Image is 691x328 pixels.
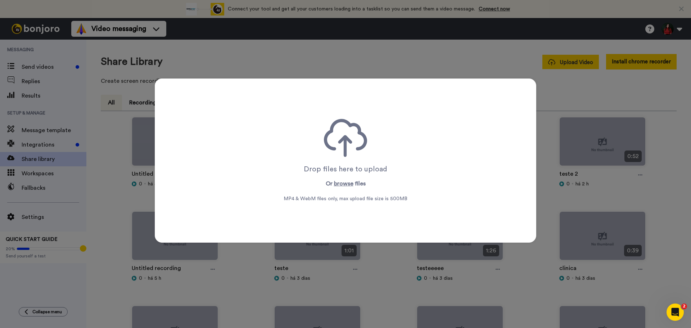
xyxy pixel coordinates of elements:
[681,304,687,309] span: 2
[284,195,407,202] span: MP4 & WebM files only, max upload file size is 500 MB
[326,179,366,188] p: Or files
[667,304,684,321] iframe: Intercom live chat
[334,179,353,188] button: browse
[304,164,387,174] div: Drop files here to upload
